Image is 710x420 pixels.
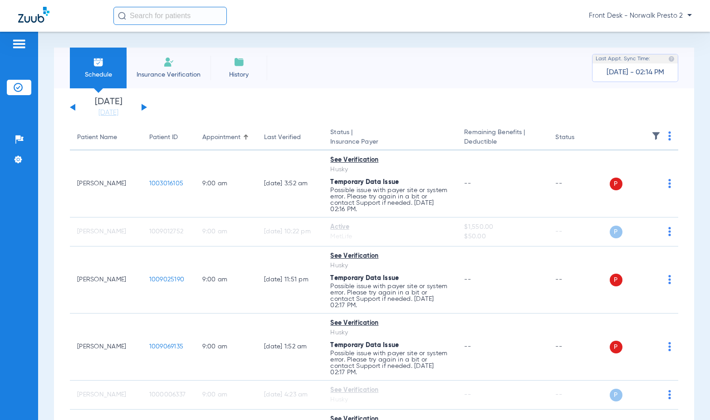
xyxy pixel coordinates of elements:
[257,314,323,381] td: [DATE] 1:52 AM
[464,276,471,283] span: --
[330,222,450,232] div: Active
[596,54,650,63] span: Last Appt. Sync Time:
[257,381,323,410] td: [DATE] 4:23 AM
[257,150,323,217] td: [DATE] 3:52 AM
[257,246,323,314] td: [DATE] 11:51 PM
[12,39,26,49] img: hamburger-icon
[70,314,142,381] td: [PERSON_NAME]
[18,7,49,23] img: Zuub Logo
[70,217,142,246] td: [PERSON_NAME]
[548,217,609,246] td: --
[464,137,541,147] span: Deductible
[195,246,257,314] td: 9:00 AM
[264,133,316,142] div: Last Verified
[264,133,301,142] div: Last Verified
[464,180,471,187] span: --
[548,125,609,150] th: Status
[149,343,184,350] span: 1009069135
[610,341,622,353] span: P
[548,381,609,410] td: --
[330,328,450,338] div: Husky
[457,125,548,150] th: Remaining Benefits |
[113,7,227,25] input: Search for patients
[589,11,692,20] span: Front Desk - Norwalk Presto 2
[202,133,240,142] div: Appointment
[610,389,622,401] span: P
[195,150,257,217] td: 9:00 AM
[668,131,671,140] img: group-dot-blue.svg
[149,228,184,235] span: 1009012752
[610,178,622,190] span: P
[93,57,104,68] img: Schedule
[149,133,178,142] div: Patient ID
[668,179,671,188] img: group-dot-blue.svg
[217,70,260,79] span: History
[330,179,399,185] span: Temporary Data Issue
[330,275,399,281] span: Temporary Data Issue
[195,314,257,381] td: 9:00 AM
[651,131,661,140] img: filter.svg
[70,246,142,314] td: [PERSON_NAME]
[149,391,186,398] span: 1000006337
[464,232,541,241] span: $50.00
[668,275,671,284] img: group-dot-blue.svg
[668,342,671,351] img: group-dot-blue.svg
[610,274,622,286] span: P
[548,246,609,314] td: --
[149,276,185,283] span: 1009025190
[464,343,471,350] span: --
[330,319,450,328] div: See Verification
[163,57,174,68] img: Manual Insurance Verification
[330,251,450,261] div: See Verification
[133,70,204,79] span: Insurance Verification
[330,165,450,174] div: Husky
[330,386,450,395] div: See Verification
[330,155,450,165] div: See Verification
[330,395,450,405] div: Husky
[330,350,450,376] p: Possible issue with payer site or system error. Please try again in a bit or contact Support if n...
[464,391,471,398] span: --
[330,137,450,147] span: Insurance Payer
[149,180,184,187] span: 1003016105
[77,133,135,142] div: Patient Name
[257,217,323,246] td: [DATE] 10:22 PM
[548,314,609,381] td: --
[195,381,257,410] td: 9:00 AM
[330,283,450,309] p: Possible issue with payer site or system error. Please try again in a bit or contact Support if n...
[81,108,136,117] a: [DATE]
[118,12,126,20] img: Search Icon
[202,133,250,142] div: Appointment
[330,342,399,348] span: Temporary Data Issue
[330,261,450,270] div: Husky
[464,222,541,232] span: $1,550.00
[330,187,450,212] p: Possible issue with payer site or system error. Please try again in a bit or contact Support if n...
[77,133,117,142] div: Patient Name
[607,68,664,77] span: [DATE] - 02:14 PM
[668,56,675,62] img: last sync help info
[77,70,120,79] span: Schedule
[323,125,457,150] th: Status |
[234,57,245,68] img: History
[81,97,136,117] li: [DATE]
[665,377,710,420] iframe: Chat Widget
[668,227,671,236] img: group-dot-blue.svg
[610,226,622,238] span: P
[70,150,142,217] td: [PERSON_NAME]
[330,232,450,241] div: MetLife
[149,133,188,142] div: Patient ID
[548,150,609,217] td: --
[70,381,142,410] td: [PERSON_NAME]
[195,217,257,246] td: 9:00 AM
